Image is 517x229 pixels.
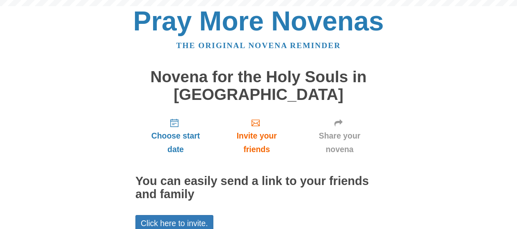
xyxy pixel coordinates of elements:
a: Pray More Novenas [133,6,384,36]
a: Invite your friends [216,111,297,160]
span: Invite your friends [224,129,289,156]
h2: You can easily send a link to your friends and family [135,175,382,201]
a: Choose start date [135,111,216,160]
span: Choose start date [144,129,208,156]
a: The original novena reminder [176,41,341,50]
a: Share your novena [297,111,382,160]
h1: Novena for the Holy Souls in [GEOGRAPHIC_DATA] [135,68,382,103]
span: Share your novena [306,129,373,156]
